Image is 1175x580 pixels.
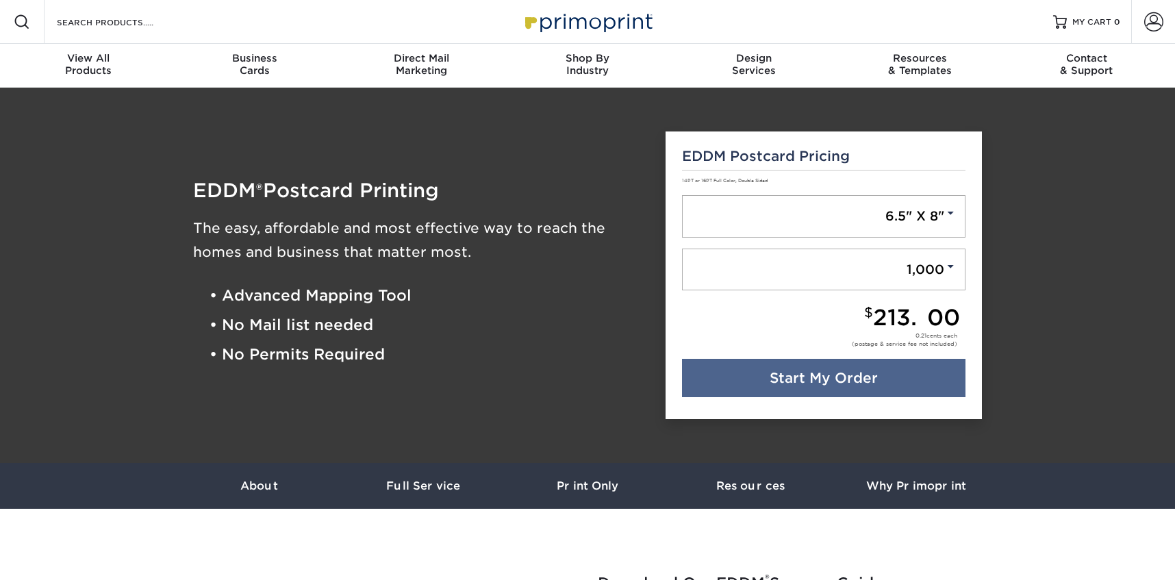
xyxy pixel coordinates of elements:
li: • No Permits Required [210,340,645,370]
a: BusinessCards [172,44,338,88]
span: Shop By [505,52,671,64]
a: Print Only [505,463,670,509]
span: 0 [1114,17,1120,27]
span: 0.21 [915,332,926,339]
h1: EDDM Postcard Printing [193,181,645,200]
div: Marketing [338,52,505,77]
span: ® [256,180,263,200]
span: Resources [837,52,1003,64]
a: Full Service [341,463,505,509]
a: Resources [670,463,834,509]
h3: About [177,479,341,492]
a: About [177,463,341,509]
div: & Templates [837,52,1003,77]
input: SEARCH PRODUCTS..... [55,14,189,30]
a: Resources& Templates [837,44,1003,88]
div: Cards [172,52,338,77]
span: MY CART [1072,16,1111,28]
small: 14PT or 16PT Full Color, Double Sided [682,178,768,184]
li: • Advanced Mapping Tool [210,281,645,310]
a: Start My Order [682,359,966,397]
span: Design [670,52,837,64]
span: Contact [1003,52,1170,64]
h3: The easy, affordable and most effective way to reach the homes and business that matter most. [193,216,645,264]
span: Direct Mail [338,52,505,64]
a: Contact& Support [1003,44,1170,88]
span: Business [172,52,338,64]
img: Primoprint [519,7,656,36]
h3: Resources [670,479,834,492]
div: Products [5,52,172,77]
span: 213.00 [873,304,960,331]
span: View All [5,52,172,64]
li: • No Mail list needed [210,310,645,340]
a: 6.5" X 8" [682,195,966,238]
a: Why Primoprint [834,463,998,509]
a: 1,000 [682,249,966,291]
div: cents each (postage & service fee not included) [852,331,957,348]
a: Shop ByIndustry [505,44,671,88]
h3: Why Primoprint [834,479,998,492]
a: View AllProducts [5,44,172,88]
div: & Support [1003,52,1170,77]
h5: EDDM Postcard Pricing [682,148,966,164]
small: $ [864,305,873,320]
div: Industry [505,52,671,77]
h3: Full Service [341,479,505,492]
h3: Print Only [505,479,670,492]
a: DesignServices [670,44,837,88]
div: Services [670,52,837,77]
a: Direct MailMarketing [338,44,505,88]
